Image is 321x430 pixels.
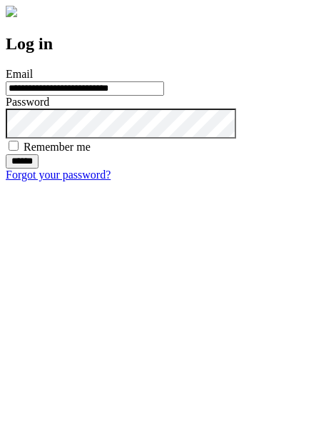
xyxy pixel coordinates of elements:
[24,141,91,153] label: Remember me
[6,68,33,80] label: Email
[6,34,315,54] h2: Log in
[6,6,17,17] img: logo-4e3dc11c47720685a147b03b5a06dd966a58ff35d612b21f08c02c0306f2b779.png
[6,169,111,181] a: Forgot your password?
[6,96,49,108] label: Password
